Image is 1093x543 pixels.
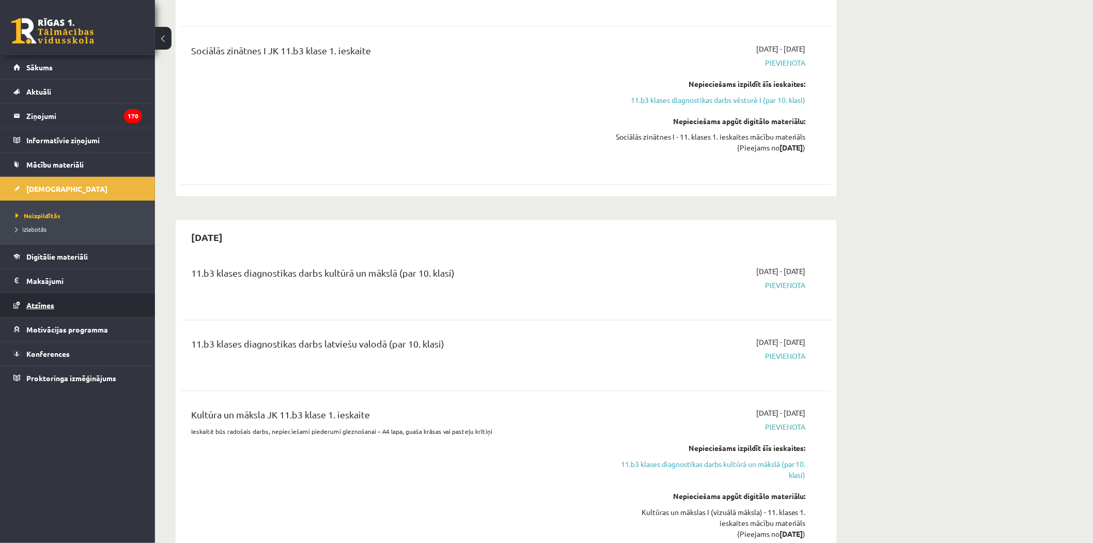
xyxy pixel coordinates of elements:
[191,427,596,436] p: Ieskaitē būs radošais darbs, nepieciešami piederumi gleznošanai – A4 lapa, guaša krāsas vai paste...
[611,443,806,454] div: Nepieciešams izpildīt šīs ieskaites:
[611,57,806,68] span: Pievienota
[756,43,806,54] span: [DATE] - [DATE]
[26,128,142,152] legend: Informatīvie ziņojumi
[13,366,142,390] a: Proktoringa izmēģinājums
[26,373,116,383] span: Proktoringa izmēģinājums
[611,280,806,291] span: Pievienota
[611,351,806,362] span: Pievienota
[611,491,806,502] div: Nepieciešams apgūt digitālo materiālu:
[756,266,806,277] span: [DATE] - [DATE]
[26,269,142,293] legend: Maksājumi
[26,349,70,358] span: Konferences
[611,79,806,89] div: Nepieciešams izpildīt šīs ieskaites:
[26,160,84,169] span: Mācību materiāli
[13,245,142,268] a: Digitālie materiāli
[26,184,107,193] span: [DEMOGRAPHIC_DATA]
[13,342,142,366] a: Konferences
[26,252,88,261] span: Digitālie materiāli
[611,507,806,540] div: Kultūras un mākslas I (vizuālā māksla) - 11. klases 1. ieskaites mācību materiāls (Pieejams no )
[15,211,145,220] a: Neizpildītās
[779,530,803,539] strong: [DATE]
[26,104,142,128] legend: Ziņojumi
[181,225,233,250] h2: [DATE]
[611,422,806,433] span: Pievienota
[13,128,142,152] a: Informatīvie ziņojumi
[15,225,46,233] span: Izlabotās
[26,63,53,72] span: Sākums
[26,87,51,96] span: Aktuāli
[13,177,142,201] a: [DEMOGRAPHIC_DATA]
[611,459,806,481] a: 11.b3 klases diagnostikas darbs kultūrā un mākslā (par 10. klasi)
[13,269,142,293] a: Maksājumi
[611,95,806,105] a: 11.b3 klases diagnostikas darbs vēsturē I (par 10. klasi)
[13,55,142,79] a: Sākums
[191,43,596,63] div: Sociālās zinātnes I JK 11.b3 klase 1. ieskaite
[11,18,94,44] a: Rīgas 1. Tālmācības vidusskola
[13,293,142,317] a: Atzīmes
[13,318,142,341] a: Motivācijas programma
[13,104,142,128] a: Ziņojumi170
[756,408,806,419] span: [DATE] - [DATE]
[26,300,54,310] span: Atzīmes
[15,212,60,220] span: Neizpildītās
[611,132,806,154] div: Sociālās zinātnes I - 11. klases 1. ieskaites mācību materiāls (Pieejams no )
[611,116,806,127] div: Nepieciešams apgūt digitālo materiālu:
[26,325,108,334] span: Motivācijas programma
[124,109,142,123] i: 170
[15,224,145,234] a: Izlabotās
[191,408,596,427] div: Kultūra un māksla JK 11.b3 klase 1. ieskaite
[13,153,142,176] a: Mācību materiāli
[756,337,806,348] span: [DATE] - [DATE]
[191,266,596,285] div: 11.b3 klases diagnostikas darbs kultūrā un mākslā (par 10. klasi)
[13,80,142,103] a: Aktuāli
[191,337,596,356] div: 11.b3 klases diagnostikas darbs latviešu valodā (par 10. klasi)
[779,143,803,153] strong: [DATE]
